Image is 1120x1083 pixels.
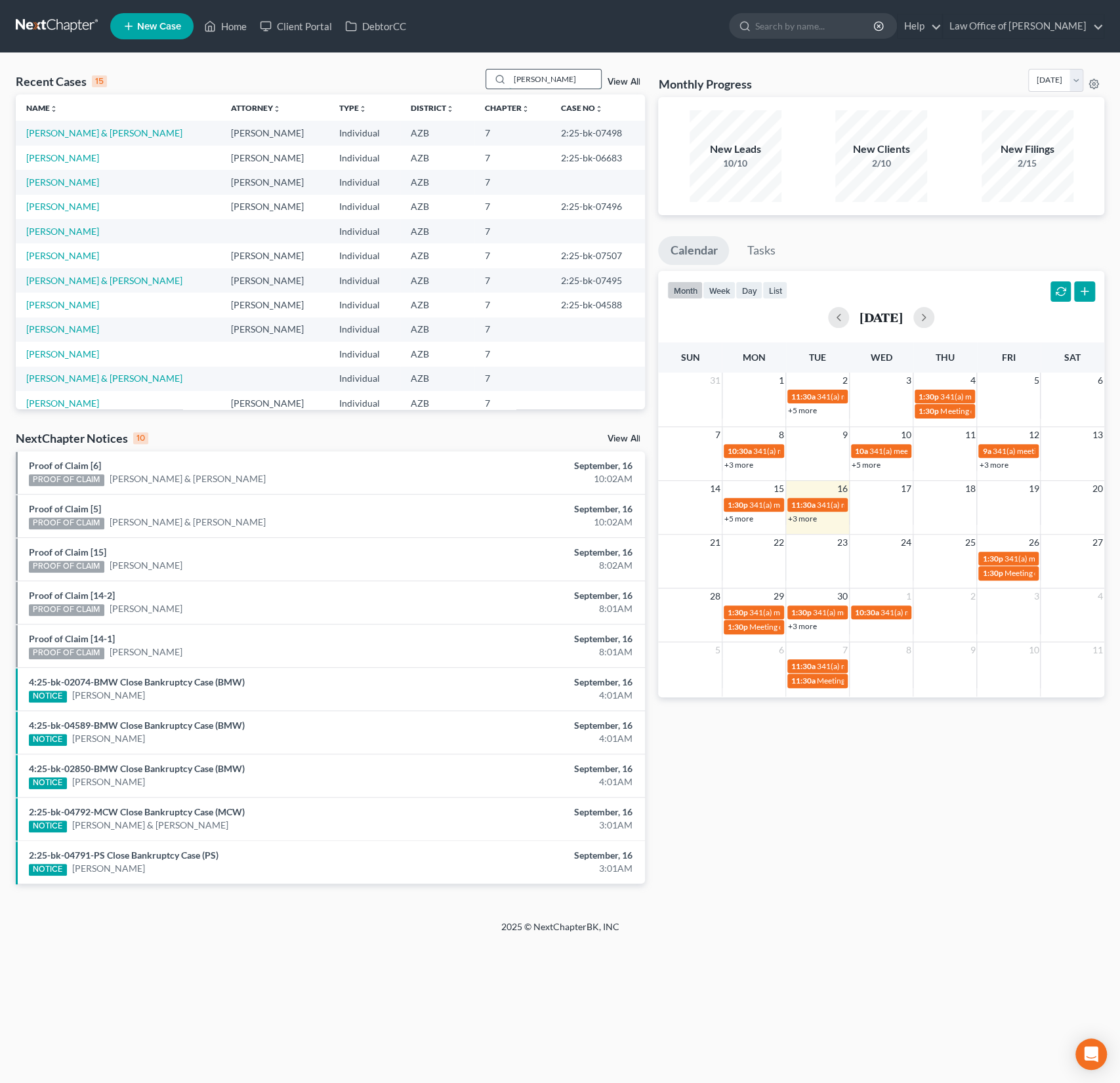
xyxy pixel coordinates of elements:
i: unfold_more [359,105,367,113]
a: [PERSON_NAME] [110,559,182,572]
a: DebtorCC [339,14,413,38]
a: 4:25-bk-04589-BMW Close Bankruptcy Case (BMW) [29,720,245,731]
span: 1:30p [982,554,1003,563]
div: 10 [133,432,148,444]
span: 341(a) meeting for [PERSON_NAME] [817,392,944,401]
a: [PERSON_NAME] [72,732,145,745]
span: 9 [841,427,849,443]
div: NOTICE [29,864,67,876]
td: Individual [329,121,400,145]
span: 11:30a [791,661,816,671]
div: 10:02AM [440,516,632,529]
span: 341(a) meeting for [PERSON_NAME] [940,392,1067,401]
td: [PERSON_NAME] [220,391,329,415]
td: Individual [329,391,400,415]
td: [PERSON_NAME] [220,293,329,317]
span: 30 [836,588,849,604]
a: Help [898,14,942,38]
td: [PERSON_NAME] [220,121,329,145]
span: 341(a) meeting for [PERSON_NAME] [749,500,876,510]
a: [PERSON_NAME] [26,398,99,409]
td: 7 [474,293,550,317]
td: 2:25-bk-06683 [550,146,646,170]
span: Sun [680,352,699,363]
td: AZB [400,367,474,391]
td: [PERSON_NAME] [220,317,329,342]
span: 26 [1027,535,1040,550]
td: Individual [329,268,400,293]
span: 341(a) meeting for [PERSON_NAME] [869,446,996,456]
span: 29 [772,588,785,604]
a: +3 more [724,460,753,470]
span: 5 [714,642,722,658]
span: 31 [709,373,722,388]
span: 27 [1091,535,1104,550]
a: Typeunfold_more [339,103,367,113]
a: +3 more [788,621,817,631]
span: 7 [841,642,849,658]
a: [PERSON_NAME] [26,201,99,212]
a: [PERSON_NAME] & [PERSON_NAME] [110,472,266,485]
td: Individual [329,243,400,268]
div: NOTICE [29,821,67,832]
span: 1:30p [728,622,748,632]
span: 10a [855,446,868,456]
span: 341(a) meeting for [PERSON_NAME] [PERSON_NAME] [749,607,939,617]
a: Proof of Claim [14-2] [29,590,115,601]
span: Fri [1002,352,1016,363]
td: 7 [474,268,550,293]
input: Search by name... [509,70,601,89]
div: September, 16 [440,502,632,516]
td: [PERSON_NAME] [220,146,329,170]
h3: Monthly Progress [658,76,751,92]
td: [PERSON_NAME] [220,268,329,293]
div: 4:01AM [440,775,632,788]
a: Home [197,14,253,38]
a: [PERSON_NAME] & [PERSON_NAME] [110,516,266,529]
a: Proof of Claim [15] [29,546,106,558]
span: 341(a) meeting for [PERSON_NAME] & [PERSON_NAME] [817,500,1013,510]
td: 2:25-bk-07496 [550,195,646,219]
span: Thu [936,352,955,363]
div: September, 16 [440,806,632,819]
div: September, 16 [440,762,632,775]
div: NOTICE [29,777,67,789]
span: 1:30p [728,500,748,510]
span: 7 [714,427,722,443]
span: 25 [963,535,976,550]
td: [PERSON_NAME] [220,195,329,219]
td: 7 [474,170,550,194]
a: Tasks [735,236,787,265]
td: AZB [400,121,474,145]
span: 21 [709,535,722,550]
span: 341(a) meeting for [PERSON_NAME] [881,607,1007,617]
div: 3:01AM [440,819,632,832]
span: 9a [982,446,991,456]
a: [PERSON_NAME] [26,152,99,163]
a: Proof of Claim [6] [29,460,101,471]
a: Chapterunfold_more [485,103,529,113]
a: Nameunfold_more [26,103,58,113]
a: Law Office of [PERSON_NAME] [943,14,1104,38]
td: 2:25-bk-07507 [550,243,646,268]
td: AZB [400,391,474,415]
span: 1:30p [791,607,812,617]
div: September, 16 [440,589,632,602]
a: [PERSON_NAME] [110,645,182,659]
td: Individual [329,293,400,317]
td: AZB [400,146,474,170]
div: September, 16 [440,546,632,559]
span: 10 [900,427,913,443]
span: 1:30p [919,406,939,416]
span: 22 [772,535,785,550]
span: 18 [963,481,976,497]
span: Sat [1064,352,1081,363]
td: 7 [474,146,550,170]
a: Calendar [658,236,729,265]
td: 2:25-bk-07495 [550,268,646,293]
div: NOTICE [29,691,67,703]
button: day [736,281,762,299]
span: 11:30a [791,500,816,510]
div: 4:01AM [440,689,632,702]
span: 24 [900,535,913,550]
